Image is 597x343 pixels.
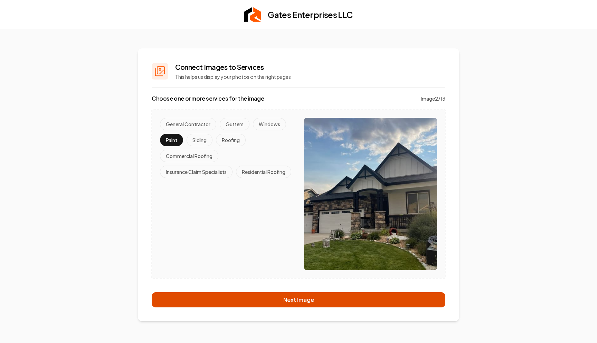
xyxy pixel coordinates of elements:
img: Rebolt Logo [244,7,261,22]
button: Residential Roofing [236,166,291,178]
img: Current Image [304,118,437,270]
button: Roofing [216,134,246,146]
span: Image 2 / 13 [421,95,445,102]
label: Choose one or more services for the image [152,94,264,103]
button: Siding [187,134,212,146]
button: Windows [253,118,286,130]
h2: Gates Enterprises LLC [268,9,352,20]
button: Paint [160,134,183,146]
button: General Contractor [160,118,216,130]
button: Insurance Claim Specialists [160,166,233,178]
button: Next Image [152,292,445,307]
p: This helps us display your photos on the right pages [175,73,291,80]
button: Commercial Roofing [160,150,218,162]
h2: Connect Images to Services [175,62,291,72]
button: Gutters [220,118,249,130]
